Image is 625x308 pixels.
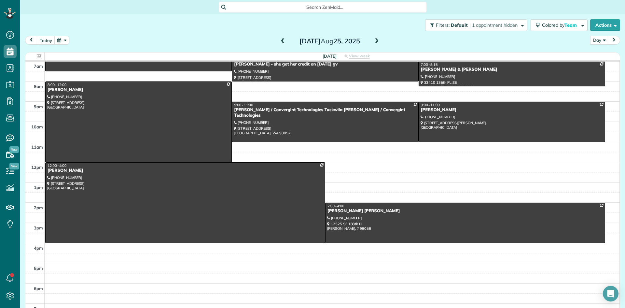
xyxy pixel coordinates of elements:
[603,286,618,301] div: Open Intercom Messenger
[436,22,450,28] span: Filters:
[34,245,43,251] span: 4pm
[34,225,43,230] span: 3pm
[323,53,337,59] span: [DATE]
[590,36,608,45] button: Day
[25,36,37,45] button: prev
[469,22,518,28] span: | 1 appointment hidden
[590,19,620,31] button: Actions
[48,82,66,87] span: 8:00 - 12:00
[31,165,43,170] span: 12pm
[37,36,55,45] button: today
[451,22,468,28] span: Default
[34,286,43,291] span: 6pm
[542,22,579,28] span: Colored by
[234,103,253,107] span: 9:00 - 11:00
[564,22,578,28] span: Team
[234,62,416,67] div: [PERSON_NAME] - she got her credit on [DATE] gv
[531,19,588,31] button: Colored byTeam
[327,204,344,208] span: 2:00 - 4:00
[349,53,370,59] span: View week
[421,103,440,107] span: 9:00 - 11:00
[321,37,333,45] span: Aug
[34,266,43,271] span: 5pm
[47,168,323,173] div: [PERSON_NAME]
[31,144,43,150] span: 11am
[48,163,66,168] span: 12:00 - 4:00
[422,19,527,31] a: Filters: Default | 1 appointment hidden
[34,205,43,210] span: 2pm
[34,84,43,89] span: 8am
[34,185,43,190] span: 1pm
[421,107,603,113] div: [PERSON_NAME]
[9,146,19,153] span: New
[421,67,603,72] div: [PERSON_NAME] & [PERSON_NAME]
[47,87,230,93] div: [PERSON_NAME]
[9,163,19,169] span: New
[608,36,620,45] button: next
[289,37,370,45] h2: [DATE] 25, 2025
[421,62,438,67] span: 7:00 - 8:15
[234,107,416,118] div: [PERSON_NAME] / Convergint Technologies Tuckwila [PERSON_NAME] / Convergint Technologies
[327,208,603,214] div: [PERSON_NAME] [PERSON_NAME]
[34,104,43,109] span: 9am
[425,19,527,31] button: Filters: Default | 1 appointment hidden
[34,64,43,69] span: 7am
[31,124,43,129] span: 10am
